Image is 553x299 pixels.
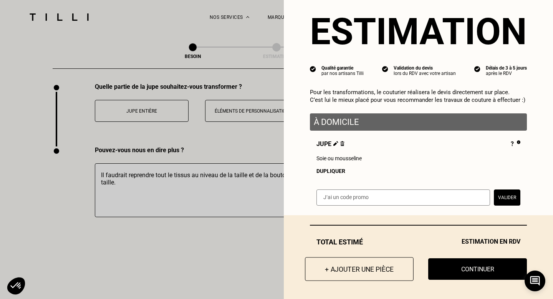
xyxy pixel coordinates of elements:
input: J‘ai un code promo [316,189,490,206]
img: Supprimer [340,141,344,146]
button: Continuer [428,258,527,280]
img: icon list info [310,65,316,72]
div: après le RDV [486,71,527,76]
button: + Ajouter une pièce [305,257,414,281]
img: icon list info [474,65,480,72]
div: Délais de 3 à 5 jours [486,65,527,71]
button: Valider [494,189,520,206]
div: Qualité garantie [321,65,364,71]
img: icon list info [382,65,388,72]
div: ? [511,140,520,149]
img: Éditer [333,141,338,146]
div: Dupliquer [316,168,520,174]
span: Estimation en RDV [462,238,520,246]
span: Soie ou mousseline [316,155,362,161]
span: Jupe [316,140,344,149]
div: par nos artisans Tilli [321,71,364,76]
section: Estimation [310,10,527,53]
p: Pour les transformations, le couturier réalisera le devis directement sur place. C’est lui le mie... [310,88,527,104]
div: lors du RDV avec votre artisan [394,71,456,76]
p: À domicile [314,117,523,127]
img: Pourquoi le prix est indéfini ? [517,140,520,144]
div: Validation du devis [394,65,456,71]
div: Total estimé [310,238,527,246]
